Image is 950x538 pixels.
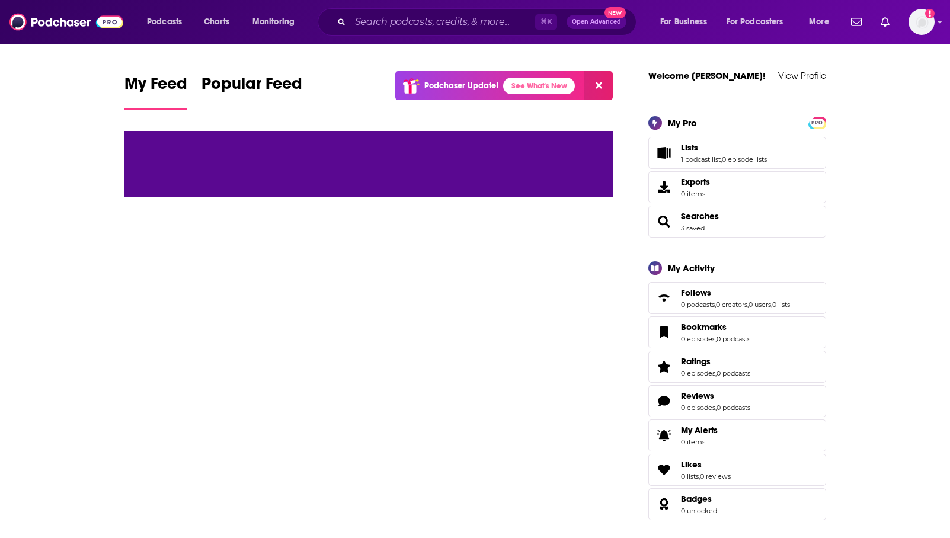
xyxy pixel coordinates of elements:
[681,356,711,367] span: Ratings
[681,356,750,367] a: Ratings
[124,73,187,101] span: My Feed
[681,425,718,435] span: My Alerts
[648,351,826,383] span: Ratings
[681,404,715,412] a: 0 episodes
[809,14,829,30] span: More
[700,472,731,481] a: 0 reviews
[681,507,717,515] a: 0 unlocked
[648,316,826,348] span: Bookmarks
[681,390,750,401] a: Reviews
[681,322,750,332] a: Bookmarks
[681,142,698,153] span: Lists
[699,472,700,481] span: ,
[329,8,648,36] div: Search podcasts, credits, & more...
[681,494,717,504] a: Badges
[652,290,676,306] a: Follows
[681,287,711,298] span: Follows
[350,12,535,31] input: Search podcasts, credits, & more...
[681,155,721,164] a: 1 podcast list
[652,12,722,31] button: open menu
[810,117,824,126] a: PRO
[567,15,626,29] button: Open AdvancedNew
[681,459,731,470] a: Likes
[721,155,722,164] span: ,
[717,369,750,377] a: 0 podcasts
[801,12,844,31] button: open menu
[424,81,498,91] p: Podchaser Update!
[771,300,772,309] span: ,
[652,462,676,478] a: Likes
[719,12,801,31] button: open menu
[772,300,790,309] a: 0 lists
[648,206,826,238] span: Searches
[715,300,716,309] span: ,
[147,14,182,30] span: Podcasts
[717,335,750,343] a: 0 podcasts
[652,145,676,161] a: Lists
[681,211,719,222] a: Searches
[572,19,621,25] span: Open Advanced
[204,14,229,30] span: Charts
[652,179,676,196] span: Exports
[648,419,826,451] a: My Alerts
[681,287,790,298] a: Follows
[715,335,717,343] span: ,
[717,404,750,412] a: 0 podcasts
[652,393,676,409] a: Reviews
[648,488,826,520] span: Badges
[681,300,715,309] a: 0 podcasts
[681,190,710,198] span: 0 items
[778,70,826,81] a: View Profile
[124,73,187,110] a: My Feed
[535,14,557,30] span: ⌘ K
[727,14,783,30] span: For Podcasters
[652,324,676,341] a: Bookmarks
[715,369,717,377] span: ,
[648,171,826,203] a: Exports
[681,438,718,446] span: 0 items
[681,335,715,343] a: 0 episodes
[810,119,824,127] span: PRO
[681,142,767,153] a: Lists
[681,177,710,187] span: Exports
[652,213,676,230] a: Searches
[652,427,676,444] span: My Alerts
[681,369,715,377] a: 0 episodes
[604,7,626,18] span: New
[681,472,699,481] a: 0 lists
[648,137,826,169] span: Lists
[846,12,866,32] a: Show notifications dropdown
[139,12,197,31] button: open menu
[681,224,705,232] a: 3 saved
[925,9,935,18] svg: Add a profile image
[722,155,767,164] a: 0 episode lists
[668,262,715,274] div: My Activity
[715,404,717,412] span: ,
[244,12,310,31] button: open menu
[648,70,766,81] a: Welcome [PERSON_NAME]!
[201,73,302,110] a: Popular Feed
[9,11,123,33] img: Podchaser - Follow, Share and Rate Podcasts
[648,385,826,417] span: Reviews
[681,322,727,332] span: Bookmarks
[201,73,302,101] span: Popular Feed
[681,390,714,401] span: Reviews
[747,300,749,309] span: ,
[681,494,712,504] span: Badges
[909,9,935,35] span: Logged in as notablypr
[652,496,676,513] a: Badges
[648,454,826,486] span: Likes
[660,14,707,30] span: For Business
[749,300,771,309] a: 0 users
[876,12,894,32] a: Show notifications dropdown
[652,358,676,375] a: Ratings
[503,78,575,94] a: See What's New
[252,14,295,30] span: Monitoring
[681,459,702,470] span: Likes
[909,9,935,35] button: Show profile menu
[648,282,826,314] span: Follows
